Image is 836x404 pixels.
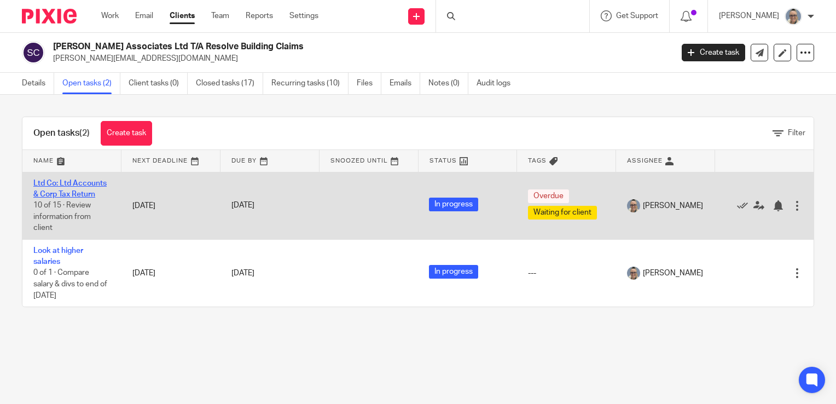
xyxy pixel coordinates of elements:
a: Team [211,10,229,21]
span: [DATE] [231,202,254,210]
td: [DATE] [121,239,220,307]
a: Notes (0) [428,73,468,94]
h1: Open tasks [33,128,90,139]
a: Closed tasks (17) [196,73,263,94]
p: [PERSON_NAME][EMAIL_ADDRESS][DOMAIN_NAME] [53,53,665,64]
span: 10 of 15 · Review information from client [33,201,91,232]
a: Mark as done [737,200,753,211]
span: [PERSON_NAME] [643,200,703,211]
a: Settings [289,10,318,21]
img: svg%3E [22,41,45,64]
p: [PERSON_NAME] [719,10,779,21]
a: Reports [246,10,273,21]
span: Waiting for client [528,206,597,220]
a: Look at higher salaries [33,247,83,266]
a: Client tasks (0) [129,73,188,94]
span: Overdue [528,189,569,203]
span: [DATE] [231,269,254,277]
a: Audit logs [477,73,519,94]
a: Ltd Co: Ltd Accounts & Corp Tax Return [33,180,107,198]
a: Email [135,10,153,21]
span: In progress [429,265,478,279]
span: Filter [788,129,805,137]
img: Pixie [22,9,77,24]
span: Snoozed Until [330,158,388,164]
a: Recurring tasks (10) [271,73,349,94]
h2: [PERSON_NAME] Associates Ltd T/A Resolve Building Claims [53,41,543,53]
img: Website%20Headshot.png [627,267,640,280]
span: 0 of 1 · Compare salary & divs to end of [DATE] [33,269,107,299]
a: Create task [101,121,152,146]
a: Open tasks (2) [62,73,120,94]
span: Status [429,158,457,164]
a: Emails [390,73,420,94]
td: [DATE] [121,172,220,239]
a: Clients [170,10,195,21]
a: Create task [682,44,745,61]
span: In progress [429,198,478,211]
div: --- [528,268,605,279]
img: Website%20Headshot.png [785,8,802,25]
span: Tags [528,158,547,164]
a: Files [357,73,381,94]
img: Website%20Headshot.png [627,199,640,212]
span: [PERSON_NAME] [643,268,703,279]
a: Work [101,10,119,21]
span: (2) [79,129,90,137]
span: Get Support [616,12,658,20]
a: Details [22,73,54,94]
